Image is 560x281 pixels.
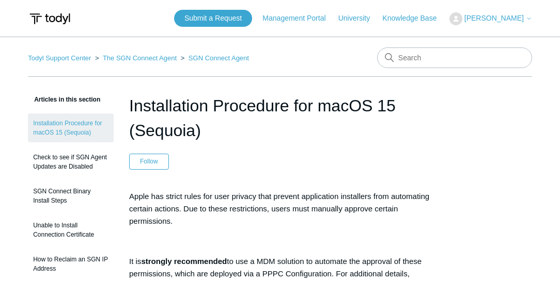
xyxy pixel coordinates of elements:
[129,190,431,227] p: Apple has strict rules for user privacy that prevent application installers from automating certa...
[28,9,72,28] img: Todyl Support Center Help Center home page
[129,154,169,169] button: Follow Article
[28,216,114,244] a: Unable to Install Connection Certificate
[28,181,114,210] a: SGN Connect Binary Install Steps
[28,147,114,176] a: Check to see if SGN Agent Updates are Disabled
[28,54,93,62] li: Todyl Support Center
[28,96,100,103] span: Articles in this section
[377,47,532,68] input: Search
[179,54,249,62] li: SGN Connect Agent
[189,54,249,62] a: SGN Connect Agent
[129,93,431,143] h1: Installation Procedure for macOS 15 (Sequoia)
[28,113,114,142] a: Installation Procedure for macOS 15 (Sequoia)
[338,13,380,24] a: University
[28,54,91,62] a: Todyl Support Center
[382,13,447,24] a: Knowledge Base
[141,257,227,266] strong: strongly recommended
[464,14,524,22] span: [PERSON_NAME]
[449,12,532,25] button: [PERSON_NAME]
[174,10,252,27] a: Submit a Request
[93,54,179,62] li: The SGN Connect Agent
[262,13,336,24] a: Management Portal
[28,250,114,278] a: How to Reclaim an SGN IP Address
[103,54,177,62] a: The SGN Connect Agent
